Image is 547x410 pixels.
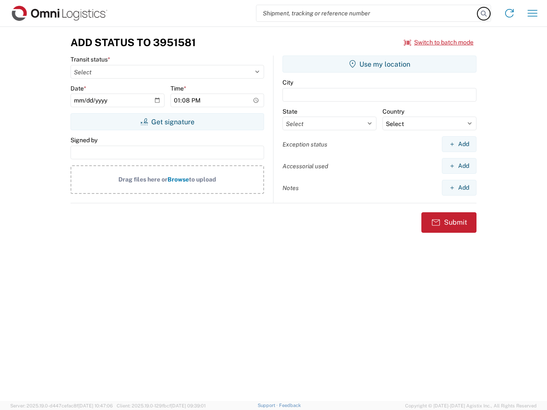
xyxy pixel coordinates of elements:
[256,5,478,21] input: Shipment, tracking or reference number
[71,113,264,130] button: Get signature
[282,79,293,86] label: City
[282,56,476,73] button: Use my location
[171,403,206,408] span: [DATE] 09:39:01
[405,402,537,410] span: Copyright © [DATE]-[DATE] Agistix Inc., All Rights Reserved
[78,403,113,408] span: [DATE] 10:47:06
[442,136,476,152] button: Add
[404,35,473,50] button: Switch to batch mode
[117,403,206,408] span: Client: 2025.19.0-129fbcf
[71,36,196,49] h3: Add Status to 3951581
[382,108,404,115] label: Country
[282,108,297,115] label: State
[258,403,279,408] a: Support
[118,176,168,183] span: Drag files here or
[282,141,327,148] label: Exception status
[442,158,476,174] button: Add
[71,136,97,144] label: Signed by
[282,184,299,192] label: Notes
[282,162,328,170] label: Accessorial used
[10,403,113,408] span: Server: 2025.19.0-d447cefac8f
[168,176,189,183] span: Browse
[71,85,86,92] label: Date
[279,403,301,408] a: Feedback
[189,176,216,183] span: to upload
[442,180,476,196] button: Add
[71,56,110,63] label: Transit status
[421,212,476,233] button: Submit
[171,85,186,92] label: Time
